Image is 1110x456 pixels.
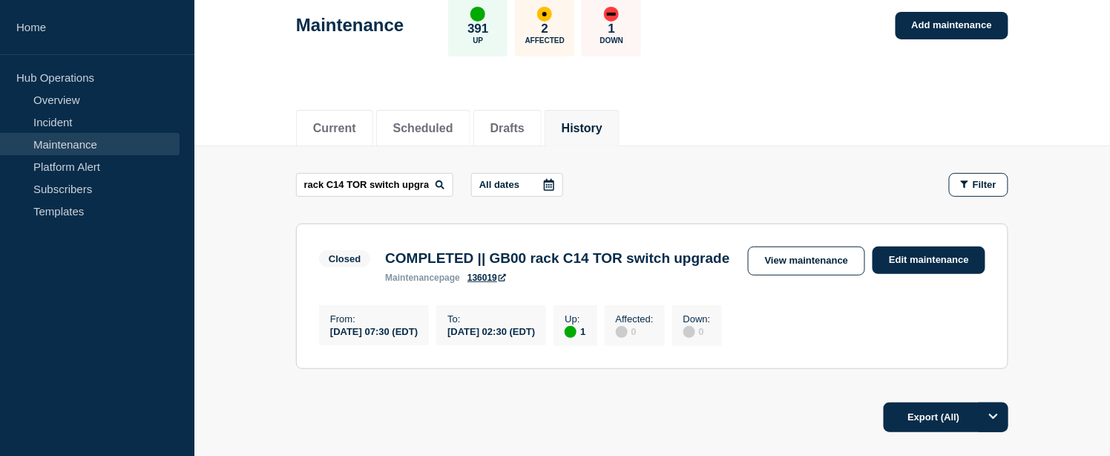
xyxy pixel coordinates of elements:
p: 1 [608,22,615,36]
a: View maintenance [748,247,865,276]
div: disabled [683,326,695,338]
p: page [385,273,460,283]
p: 391 [467,22,488,36]
p: Affected : [616,313,654,325]
div: 1 [565,325,585,338]
div: up [470,7,485,22]
a: 136019 [467,273,506,283]
button: Export (All) [884,403,1008,432]
button: Current [313,122,356,135]
div: [DATE] 07:30 (EDT) [330,325,418,337]
span: Filter [973,179,996,190]
button: History [562,122,602,135]
input: Search maintenances [296,173,453,197]
div: down [604,7,619,22]
button: Options [979,403,1008,432]
a: Edit maintenance [873,247,985,274]
p: Affected [525,36,565,45]
div: affected [537,7,552,22]
a: Add maintenance [896,12,1008,39]
div: 0 [683,325,711,338]
button: Scheduled [393,122,453,135]
p: 2 [542,22,548,36]
p: All dates [479,179,519,190]
p: To : [447,313,535,325]
p: Down : [683,313,711,325]
button: All dates [471,173,563,197]
p: From : [330,313,418,325]
p: Down [600,36,624,45]
button: Drafts [490,122,525,135]
div: [DATE] 02:30 (EDT) [447,325,535,337]
h3: COMPLETED || GB00 rack C14 TOR switch upgrade [385,250,729,267]
p: Up : [565,313,585,325]
div: disabled [616,326,628,338]
span: maintenance [385,273,439,283]
h1: Maintenance [296,15,404,36]
div: 0 [616,325,654,338]
button: Filter [949,173,1008,197]
div: Closed [329,253,361,264]
div: up [565,326,577,338]
p: Up [473,36,483,45]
